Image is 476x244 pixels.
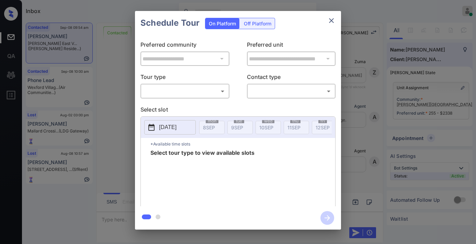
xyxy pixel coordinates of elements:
button: [DATE] [144,120,196,135]
p: Preferred community [140,40,229,51]
p: Contact type [247,73,336,84]
div: On Platform [205,18,239,29]
p: [DATE] [159,123,177,131]
div: Off Platform [240,18,275,29]
p: *Available time slots [150,138,335,150]
p: Select slot [140,105,336,116]
h2: Schedule Tour [135,11,205,35]
p: Preferred unit [247,40,336,51]
span: Select tour type to view available slots [150,150,254,205]
p: Tour type [140,73,229,84]
button: close [325,14,338,27]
